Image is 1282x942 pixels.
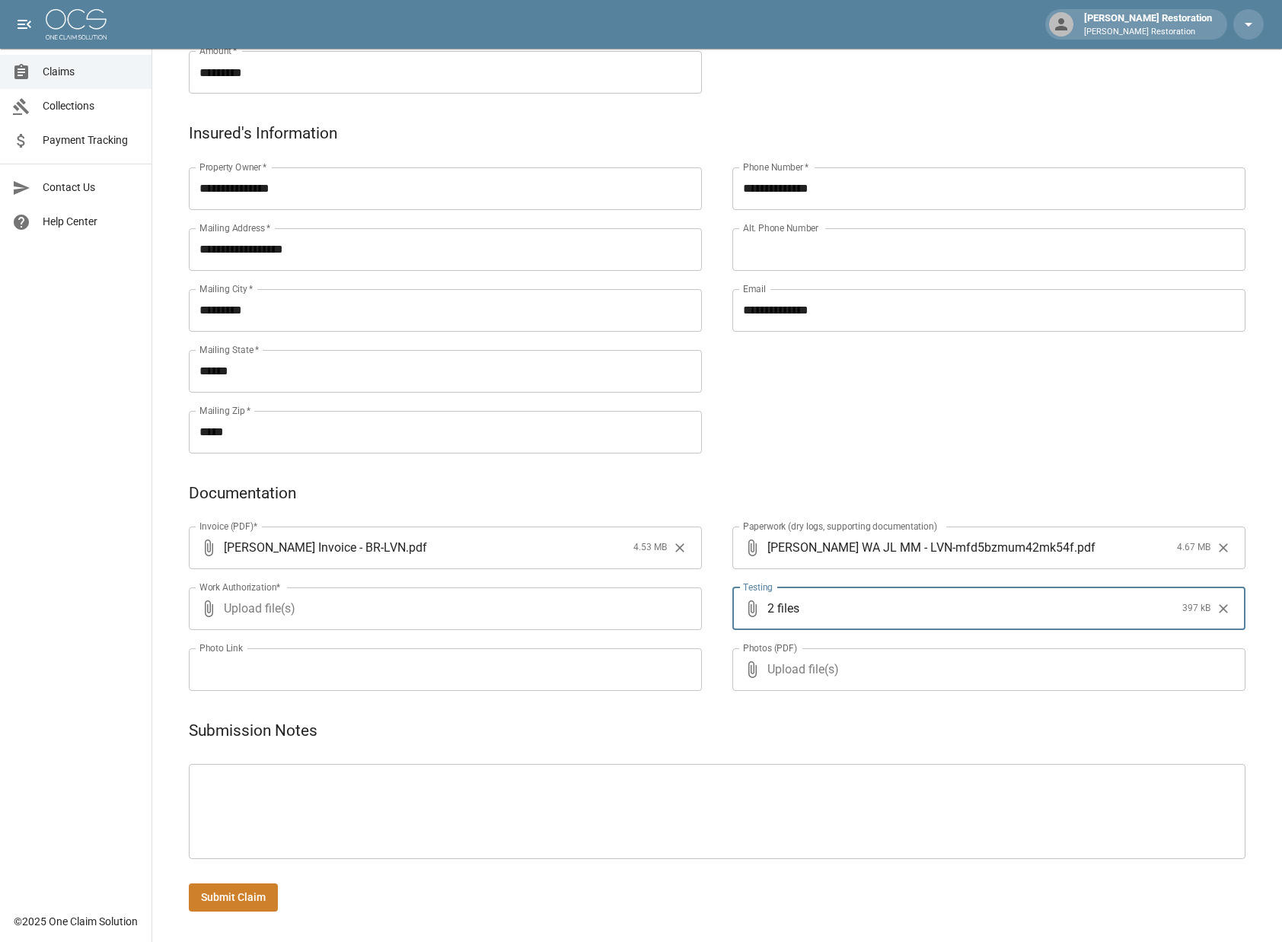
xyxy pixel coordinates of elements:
button: Clear [1212,597,1235,620]
span: 4.67 MB [1177,540,1210,555]
div: © 2025 One Claim Solution [14,914,138,929]
span: Contact Us [43,180,139,196]
img: ocs-logo-white-transparent.png [46,9,107,40]
span: Claims [43,64,139,80]
label: Photos (PDF) [743,641,797,654]
span: Collections [43,98,139,114]
span: 397 kB [1182,601,1210,616]
span: [PERSON_NAME] Invoice - BR-LVN [224,539,406,556]
label: Testing [743,581,773,594]
span: . pdf [1074,539,1095,556]
label: Mailing State [199,343,259,356]
label: Amount [199,44,238,57]
label: Paperwork (dry logs, supporting documentation) [743,520,937,533]
button: Clear [1212,536,1235,559]
span: [PERSON_NAME] WA JL MM - LVN-mfd5bzmum42mk54f [767,539,1074,556]
span: Payment Tracking [43,132,139,148]
span: Upload file(s) [767,648,1204,691]
label: Property Owner [199,161,267,173]
label: Mailing City [199,282,254,295]
label: Invoice (PDF)* [199,520,258,533]
label: Photo Link [199,641,243,654]
label: Work Authorization* [199,581,281,594]
span: . pdf [406,539,427,556]
button: Clear [668,536,691,559]
span: 2 files [767,587,1176,630]
label: Alt. Phone Number [743,221,818,234]
span: 4.53 MB [633,540,667,555]
span: Help Center [43,214,139,230]
label: Phone Number [743,161,808,173]
span: Upload file(s) [224,587,661,630]
label: Mailing Zip [199,404,251,417]
button: Submit Claim [189,883,278,912]
label: Email [743,282,766,295]
label: Mailing Address [199,221,270,234]
button: open drawer [9,9,40,40]
p: [PERSON_NAME] Restoration [1084,26,1212,39]
div: [PERSON_NAME] Restoration [1078,11,1218,38]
